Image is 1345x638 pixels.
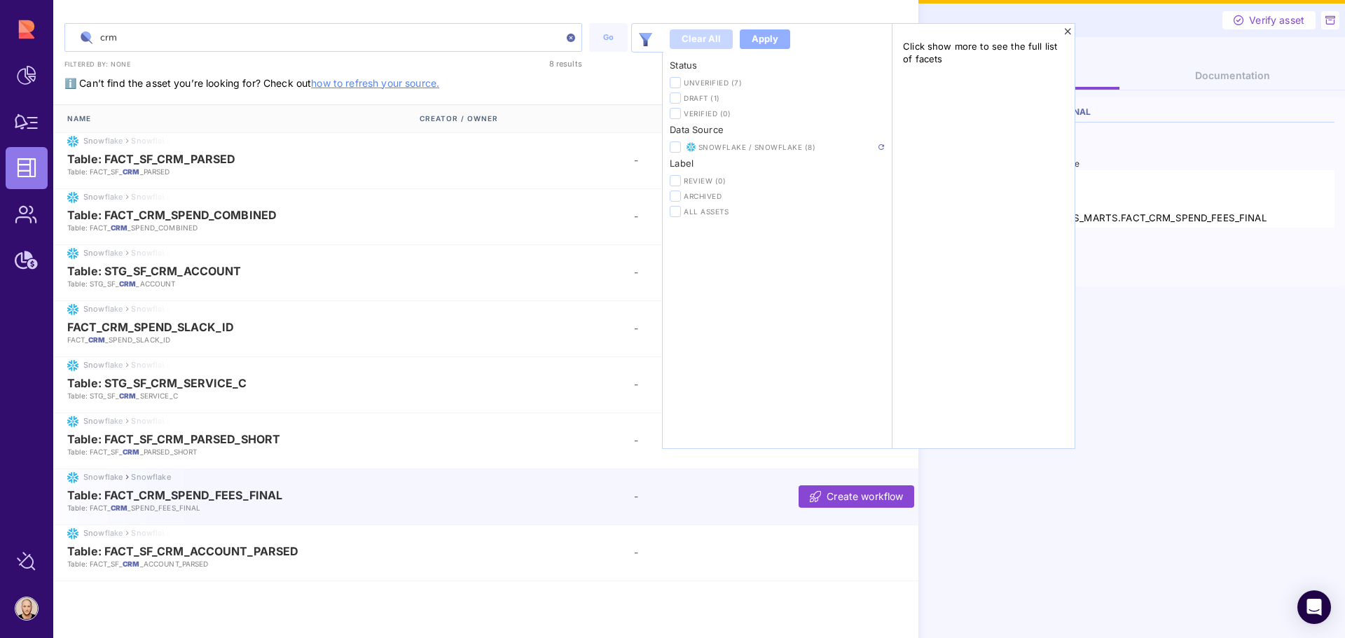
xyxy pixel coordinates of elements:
button: Apply [740,29,790,49]
span: Table: FACT_CRM_SPEND_FEES_FINAL [67,489,282,501]
div: Creator / Owner [420,105,631,132]
img: snowflake [67,304,78,315]
em: CRM [88,335,105,344]
div: ANALYTICS.DBT_MODELS_MARTS.FACT_CRM_SPEND_FEES_FINAL [954,211,1334,225]
img: snowflake [67,136,78,147]
div: 8 results [489,56,582,71]
p: Table: FACT_ _SPEND_FEES_FINAL [67,503,407,513]
span: Archived [684,191,873,201]
p: Table: FACT_SF_ _ACCOUNT_PARSED [67,559,407,569]
em: CRM [123,448,139,456]
span: Verified (0) [684,109,873,118]
p: Table: FACT_SF_ _PARSED [67,167,407,176]
img: snowflake [67,248,78,259]
span: Table: STG_SF_CRM_SERVICE_C [67,377,247,389]
span: Snowflake / Snowflake (8) [698,142,878,152]
input: Search data assets [65,24,581,51]
img: account-photo [15,597,38,620]
div: Apply [752,32,778,46]
p: Table: FACT_ _SPEND_COMBINED [67,223,407,233]
span: Click show more to see the full list of facets [903,40,1064,65]
div: - [634,377,846,391]
h6: Status [670,59,885,71]
img: Snowflake / Snowflake [687,141,696,153]
div: Name [67,105,420,132]
span: Table: FACT_CRM_SPEND_COMBINED [67,209,277,221]
p: FACT_ _SPEND_SLACK_ID [67,335,407,345]
p: Table: FACT_SF_ _PARSED_SHORT [67,447,407,457]
em: CRM [119,391,136,400]
img: snowflake [67,472,78,483]
span: Table: STG_SF_CRM_ACCOUNT [67,265,242,277]
h6: Data Source [670,123,885,136]
img: snowflake [67,360,78,371]
span: ℹ️ Can’t find the asset you’re looking for? Check out [64,56,439,89]
div: - [634,433,846,448]
button: Go [589,23,628,52]
span: Table: FACT_SF_CRM_ACCOUNT_PARSED [67,545,299,557]
div: - [634,209,846,223]
em: CRM [123,560,139,568]
span: Unverified (7) [684,78,873,88]
span: Draft (1) [684,93,873,103]
div: Go [596,32,621,43]
span: Documentation [1195,69,1270,81]
img: snowflake [67,416,78,427]
p: Table: STG_SF_ _ACCOUNT [67,279,407,289]
img: snowflake [67,528,78,539]
div: - [634,545,846,560]
div: - [634,321,846,335]
span: All Assets [684,207,873,216]
div: - [634,489,846,504]
span: Table: FACT_SF_CRM_PARSED [67,153,236,165]
span: Create workflow [827,490,903,504]
em: CRM [119,279,136,288]
span: Table: FACT_SF_CRM_PARSED_SHORT [67,433,280,445]
img: snowflake [67,192,78,203]
h6: Label [670,157,885,169]
span: Verify asset [1249,13,1304,27]
em: CRM [111,223,127,232]
em: CRM [111,504,127,512]
span: Review (0) [684,176,873,186]
div: Open Intercom Messenger [1297,590,1331,624]
a: how to refresh your source. [311,77,439,89]
img: clear [567,34,575,42]
span: FACT_CRM_SPEND_SLACK_ID [67,321,234,333]
div: - [634,153,846,167]
div: - [634,265,846,279]
em: CRM [123,167,139,176]
img: search [76,27,98,49]
p: Table: STG_SF_ _SERVICE_C [67,391,407,401]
